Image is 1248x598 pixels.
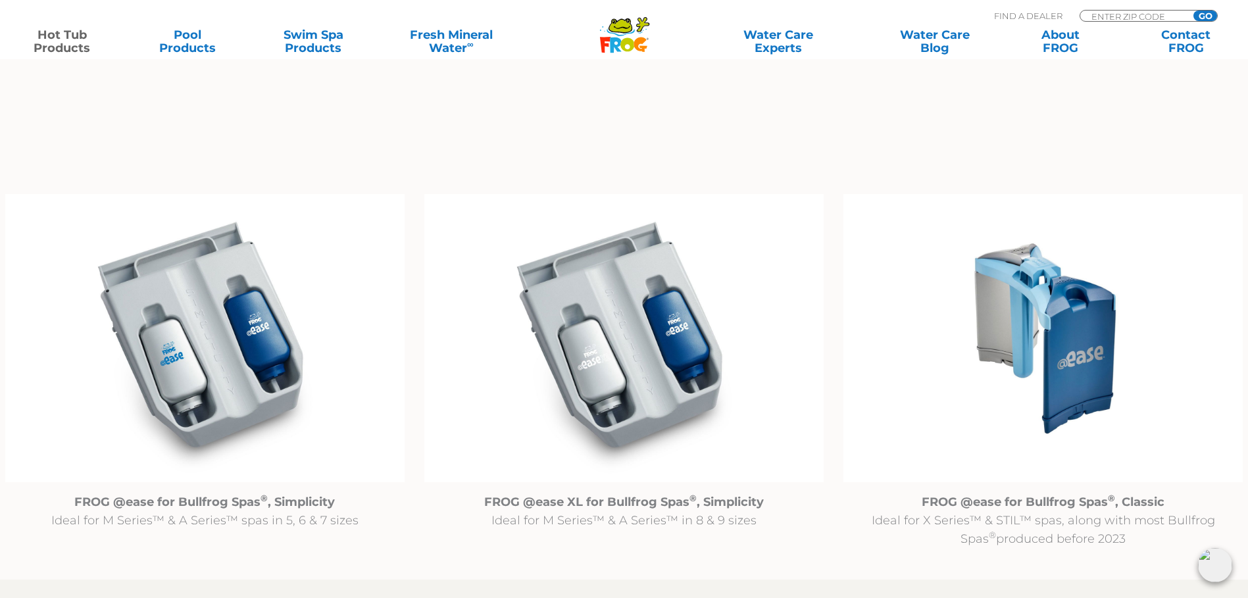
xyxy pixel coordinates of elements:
a: PoolProducts [139,28,237,55]
a: Fresh MineralWater∞ [390,28,512,55]
sup: ® [1108,493,1115,503]
sup: ® [261,493,268,503]
input: GO [1193,11,1217,21]
strong: FROG @ease for Bullfrog Spas , Classic [922,495,1164,509]
a: Water CareBlog [886,28,984,55]
img: @ease_Bullfrog_FROG @ease R180 for Bullfrog Spas with Filter [5,194,405,482]
strong: FROG @ease for Bullfrog Spas , Simplicity [74,495,335,509]
img: Untitled design (94) [843,194,1243,482]
a: AboutFROG [1011,28,1109,55]
p: Find A Dealer [994,10,1062,22]
sup: ® [989,530,996,540]
a: Water CareExperts [699,28,858,55]
img: @ease_Bullfrog_FROG @easeXL for Bullfrog Spas with Filter [424,194,824,482]
a: ContactFROG [1137,28,1235,55]
p: Ideal for M Series™ & A Series™ in 8 & 9 sizes [424,493,824,530]
sup: ® [689,493,697,503]
sup: ∞ [467,39,474,49]
img: openIcon [1198,548,1232,582]
p: Ideal for X Series™ & STIL™ spas, along with most Bullfrog Spas produced before 2023 [843,493,1243,548]
a: Swim SpaProducts [264,28,362,55]
p: Ideal for M Series™ & A Series™ spas in 5, 6 & 7 sizes [5,493,405,530]
strong: FROG @ease XL for Bullfrog Spas , Simplicity [484,495,764,509]
a: Hot TubProducts [13,28,111,55]
input: Zip Code Form [1090,11,1179,22]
